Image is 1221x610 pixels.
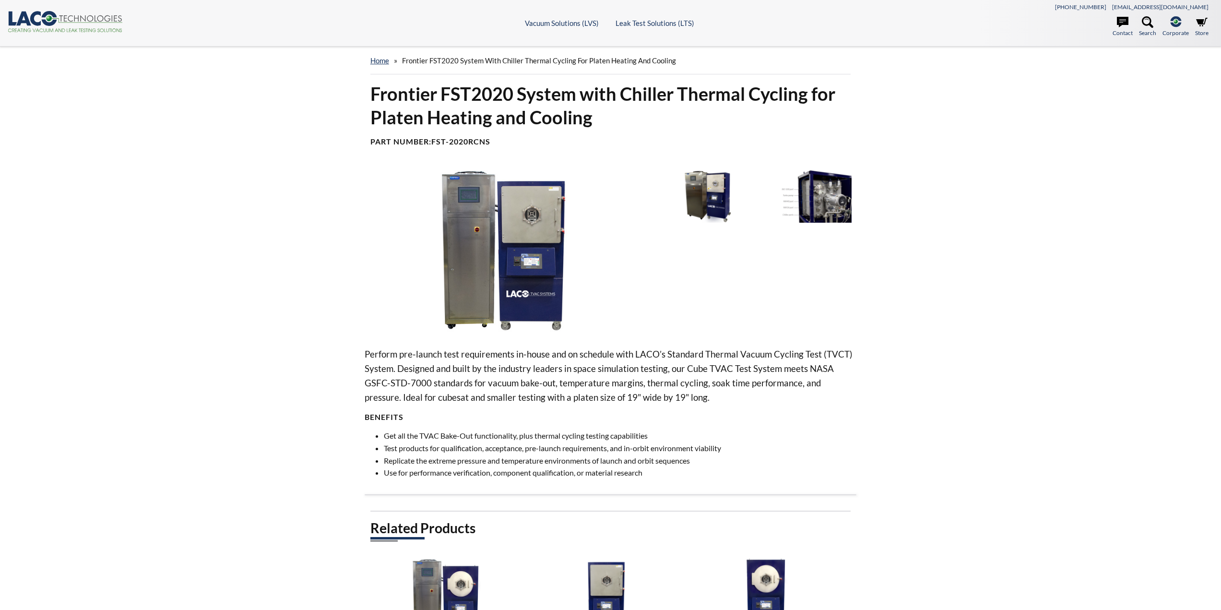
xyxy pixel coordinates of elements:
img: Cube TVAC Thermal Cycling System, front view [365,170,652,331]
img: Cube TVAC Thermal Cycling System, rear view [758,170,852,222]
img: Cube TVAC Thermal Cycling System, angled view [660,170,753,222]
a: [PHONE_NUMBER] [1055,3,1106,11]
h4: Part Number: [370,137,851,147]
p: Perform pre-launch test requirements in-house and on schedule with LACO’s Standard Thermal Vacuum... [365,347,857,405]
h2: Related Products [370,519,851,537]
h4: BENEFITS [365,412,857,422]
a: Store [1195,16,1209,37]
li: Get all the TVAC Bake-Out functionality, plus thermal cycling testing capabilities [384,430,857,442]
b: FST-2020RCNS [431,137,490,146]
a: Search [1139,16,1156,37]
a: [EMAIL_ADDRESS][DOMAIN_NAME] [1112,3,1209,11]
div: » [370,47,851,74]
a: Contact [1113,16,1133,37]
h1: Frontier FST2020 System with Chiller Thermal Cycling for Platen Heating and Cooling [370,82,851,130]
a: home [370,56,389,65]
li: Use for performance verification, component qualification, or material research [384,466,857,479]
span: Frontier FST2020 System with Chiller Thermal Cycling for Platen Heating and Cooling [402,56,676,65]
li: Replicate the extreme pressure and temperature environments of launch and orbit sequences [384,455,857,467]
a: Leak Test Solutions (LTS) [616,19,694,27]
li: Test products for qualification, acceptance, pre-launch requirements, and in-orbit environment vi... [384,442,857,455]
span: Corporate [1162,28,1189,37]
a: Vacuum Solutions (LVS) [525,19,599,27]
